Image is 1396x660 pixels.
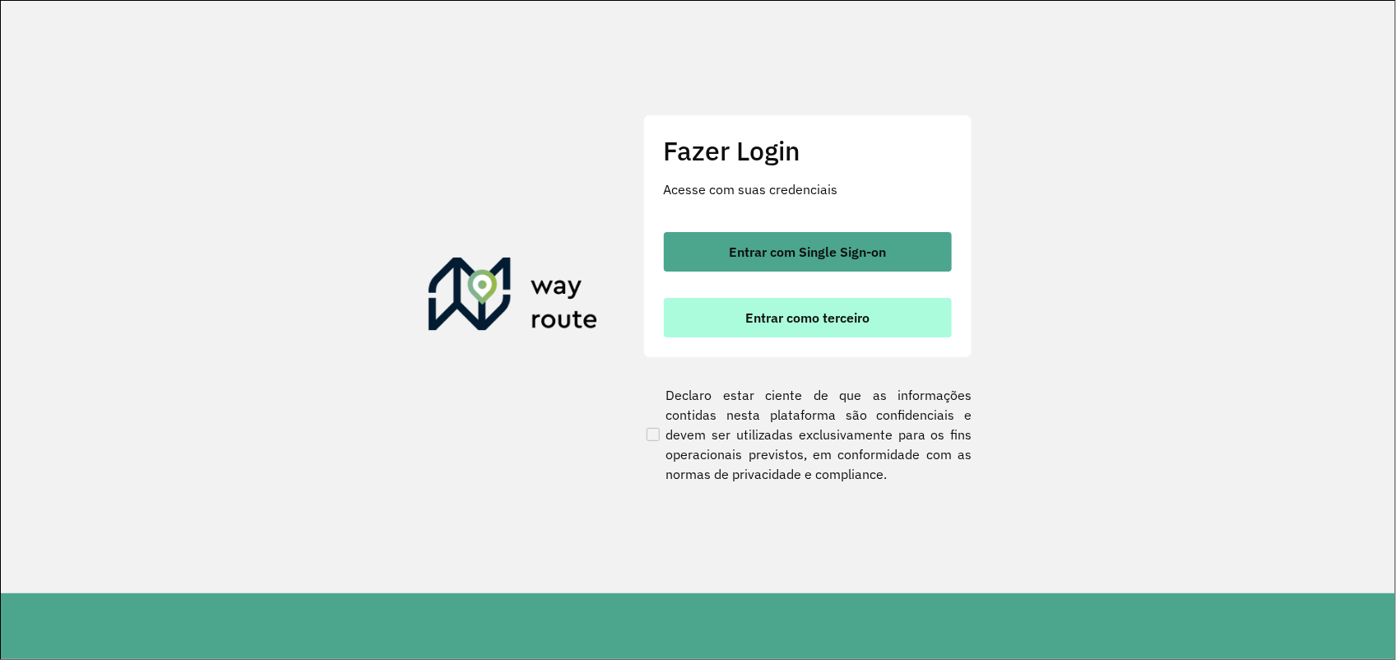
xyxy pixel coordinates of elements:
[664,232,952,272] button: button
[664,298,952,337] button: button
[729,245,886,258] span: Entrar com Single Sign-on
[664,179,952,199] p: Acesse com suas credenciais
[643,385,972,484] label: Declaro estar ciente de que as informações contidas nesta plataforma são confidenciais e devem se...
[429,258,598,337] img: Roteirizador AmbevTech
[664,135,952,166] h2: Fazer Login
[745,311,870,324] span: Entrar como terceiro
